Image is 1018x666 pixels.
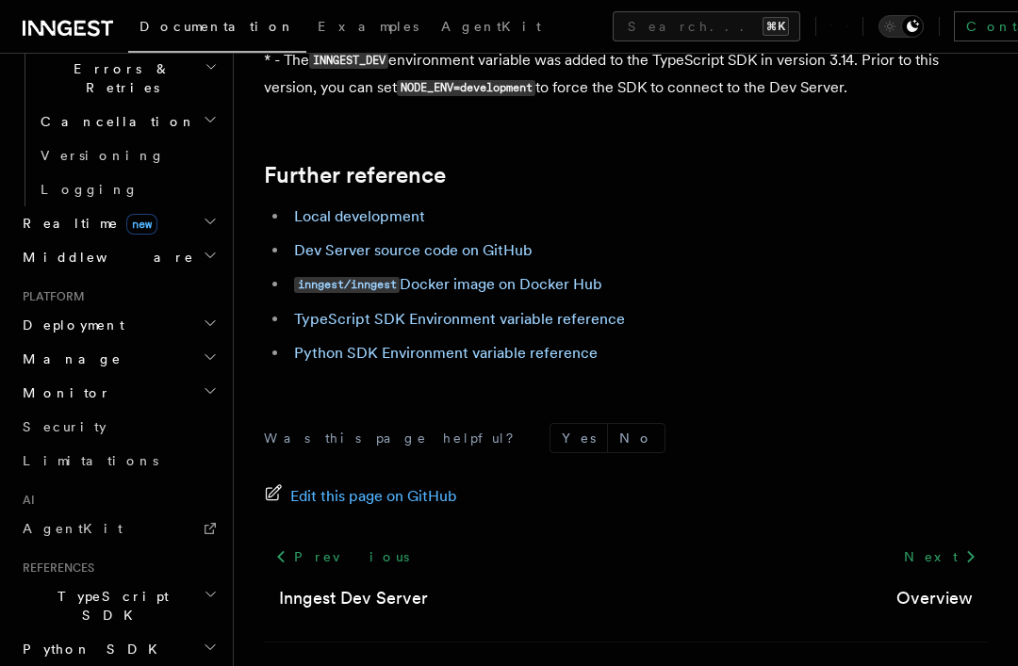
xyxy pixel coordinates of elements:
span: Realtime [15,214,157,233]
code: NODE_ENV=development [397,80,535,96]
span: References [15,560,94,576]
span: Monitor [15,383,111,402]
button: No [608,424,665,452]
span: Middleware [15,248,194,267]
button: Middleware [15,240,222,274]
a: Python SDK Environment variable reference [294,344,598,362]
button: Manage [15,342,222,376]
button: TypeScript SDK [15,579,222,632]
button: Errors & Retries [33,52,222,105]
a: AgentKit [15,512,222,545]
a: Documentation [128,6,306,53]
p: * - The environment variable was added to the TypeScript SDK in version 3.14. Prior to this versi... [264,47,988,102]
a: Dev Server source code on GitHub [294,241,533,259]
code: inngest/inngest [294,277,400,293]
span: Cancellation [33,112,196,131]
a: Edit this page on GitHub [264,483,457,510]
span: Deployment [15,316,124,334]
button: Monitor [15,376,222,410]
span: Versioning [41,148,165,163]
span: new [126,214,157,235]
a: Limitations [15,444,222,478]
span: TypeScript SDK [15,587,204,625]
p: Was this page helpful? [264,429,527,447]
button: Cancellation [33,105,222,138]
a: AgentKit [430,6,552,51]
a: Overview [896,585,973,611]
a: Logging [33,172,222,206]
span: Logging [41,182,139,197]
code: INNGEST_DEV [309,53,388,69]
span: Python SDK [15,640,169,658]
span: Limitations [23,453,158,468]
a: Security [15,410,222,444]
span: AgentKit [441,19,541,34]
a: Versioning [33,138,222,172]
button: Python SDK [15,632,222,666]
a: inngest/inngestDocker image on Docker Hub [294,275,602,293]
span: Edit this page on GitHub [290,483,457,510]
span: Errors & Retries [33,59,205,97]
button: Deployment [15,308,222,342]
span: AI [15,493,35,508]
a: Previous [264,540,419,574]
span: Examples [318,19,419,34]
span: Documentation [140,19,295,34]
button: Search...⌘K [613,11,800,41]
kbd: ⌘K [763,17,789,36]
span: Platform [15,289,85,304]
a: Local development [294,207,425,225]
span: Manage [15,349,122,368]
a: Inngest Dev Server [279,585,428,611]
a: Examples [306,6,430,51]
span: Security [23,419,107,434]
a: TypeScript SDK Environment variable reference [294,310,625,328]
button: Toggle dark mode [878,15,924,38]
a: Further reference [264,162,446,188]
span: AgentKit [23,521,123,536]
button: Yes [550,424,607,452]
a: Next [893,540,988,574]
button: Realtimenew [15,206,222,240]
